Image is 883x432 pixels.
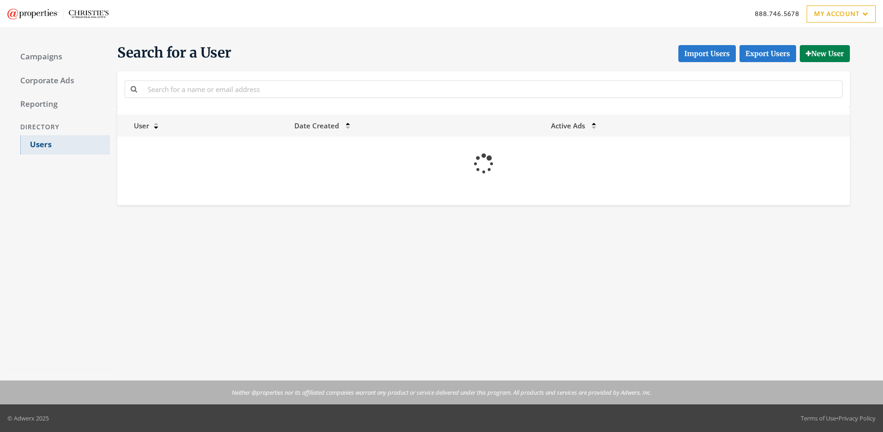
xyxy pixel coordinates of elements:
[20,135,110,155] a: Users
[678,45,736,62] button: Import Users
[294,121,339,130] span: Date Created
[740,45,796,62] a: Export Users
[11,119,110,136] div: Directory
[11,47,110,67] a: Campaigns
[801,414,836,422] a: Terms of Use
[7,9,109,19] img: Adwerx
[117,44,231,62] span: Search for a User
[838,414,876,422] a: Privacy Policy
[123,121,149,130] span: User
[142,81,843,98] input: Search for a name or email address
[551,121,585,130] span: Active Ads
[7,414,49,423] p: © Adwerx 2025
[807,6,876,23] a: My Account
[755,9,799,18] a: 888.746.5678
[131,86,137,92] i: Search for a name or email address
[11,95,110,114] a: Reporting
[801,414,876,423] div: •
[11,71,110,91] a: Corporate Ads
[232,388,652,397] p: Neither @properties nor its affiliated companies warrant any product or service delivered under t...
[800,45,850,62] button: New User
